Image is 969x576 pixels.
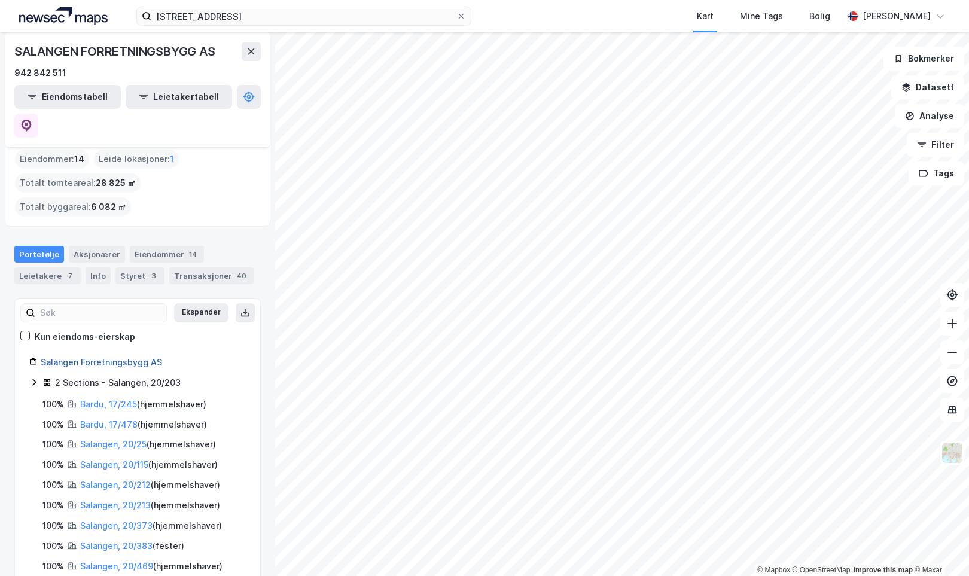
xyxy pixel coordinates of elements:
iframe: Chat Widget [909,519,969,576]
input: Søk på adresse, matrikkel, gårdeiere, leietakere eller personer [151,7,456,25]
div: 100% [42,458,64,472]
input: Søk [35,304,166,322]
div: Kontrollprogram for chat [909,519,969,576]
a: Salangen, 20/373 [80,520,153,531]
div: 100% [42,559,64,574]
a: Salangen, 20/212 [80,480,151,490]
div: ( hjemmelshaver ) [80,437,216,452]
div: 100% [42,417,64,432]
button: Filter [907,133,964,157]
a: Salangen, 20/115 [80,459,148,470]
div: Aksjonærer [69,246,125,263]
a: Improve this map [854,566,913,574]
a: Bardu, 17/478 [80,419,138,429]
div: Styret [115,267,164,284]
div: Leietakere [14,267,81,284]
a: Bardu, 17/245 [80,399,137,409]
div: ( hjemmelshaver ) [80,519,222,533]
span: 14 [74,152,84,166]
div: [PERSON_NAME] [863,9,931,23]
button: Datasett [891,75,964,99]
span: 1 [170,152,174,166]
div: 100% [42,478,64,492]
div: ( hjemmelshaver ) [80,397,206,412]
div: 2 Sections - Salangen, 20/203 [55,376,181,390]
div: Info [86,267,111,284]
img: logo.a4113a55bc3d86da70a041830d287a7e.svg [19,7,108,25]
div: Eiendommer : [15,150,89,169]
div: ( fester ) [80,539,184,553]
div: Bolig [809,9,830,23]
div: 100% [42,437,64,452]
div: SALANGEN FORRETNINGSBYGG AS [14,42,218,61]
div: ( hjemmelshaver ) [80,478,220,492]
div: Leide lokasjoner : [94,150,179,169]
div: Kart [697,9,714,23]
div: Portefølje [14,246,64,263]
div: 3 [148,270,160,282]
span: 6 082 ㎡ [91,200,126,214]
div: Mine Tags [740,9,783,23]
a: OpenStreetMap [793,566,851,574]
a: Salangen, 20/213 [80,500,151,510]
div: Totalt tomteareal : [15,173,141,193]
button: Bokmerker [883,47,964,71]
img: Z [941,441,964,464]
button: Tags [909,161,964,185]
a: Salangen, 20/469 [80,561,153,571]
div: ( hjemmelshaver ) [80,417,207,432]
button: Leietakertabell [126,85,232,109]
div: 100% [42,519,64,533]
a: Salangen, 20/383 [80,541,153,551]
div: ( hjemmelshaver ) [80,458,218,472]
div: 7 [64,270,76,282]
div: Totalt byggareal : [15,197,131,217]
div: Kun eiendoms-eierskap [35,330,135,344]
a: Salangen, 20/25 [80,439,147,449]
span: 28 825 ㎡ [96,176,136,190]
button: Ekspander [174,303,228,322]
div: 942 842 511 [14,66,66,80]
div: 100% [42,539,64,553]
a: Salangen Forretningsbygg AS [41,357,162,367]
div: 100% [42,397,64,412]
div: ( hjemmelshaver ) [80,498,220,513]
button: Eiendomstabell [14,85,121,109]
button: Analyse [895,104,964,128]
a: Mapbox [757,566,790,574]
div: Eiendommer [130,246,204,263]
div: 14 [187,248,199,260]
div: Transaksjoner [169,267,254,284]
div: 40 [234,270,249,282]
div: ( hjemmelshaver ) [80,559,223,574]
div: 100% [42,498,64,513]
